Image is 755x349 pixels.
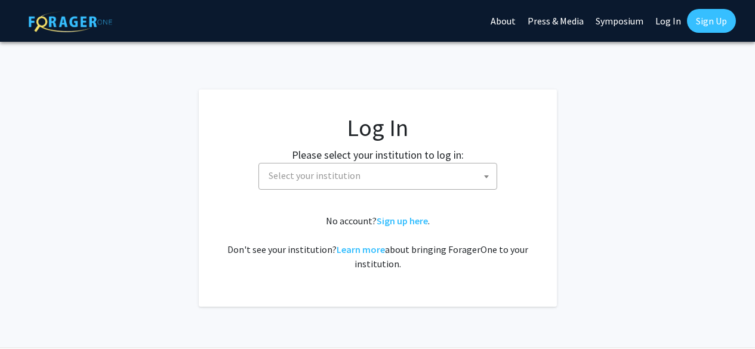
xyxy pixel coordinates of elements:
span: Select your institution [264,163,497,188]
div: No account? . Don't see your institution? about bringing ForagerOne to your institution. [223,214,533,271]
a: Sign up here [377,215,428,227]
a: Learn more about bringing ForagerOne to your institution [337,243,385,255]
img: ForagerOne Logo [29,11,112,32]
span: Select your institution [258,163,497,190]
label: Please select your institution to log in: [292,147,464,163]
span: Select your institution [269,169,360,181]
a: Sign Up [687,9,736,33]
h1: Log In [223,113,533,142]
